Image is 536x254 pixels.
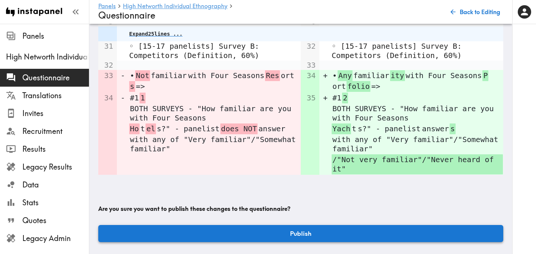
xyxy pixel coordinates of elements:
[22,108,89,119] span: Invites
[129,134,300,154] span: with any of "Very familiar"/"Somewhat familiar"
[146,123,156,134] span: el
[98,225,503,242] button: Publish
[140,123,146,134] span: t
[121,93,125,103] pre: -
[265,70,280,81] span: Res
[102,93,113,103] pre: 34
[123,3,227,10] a: High Networth Individual Ethnography
[22,144,89,154] span: Results
[22,162,89,172] span: Legacy Results
[102,61,113,70] pre: 32
[129,103,300,123] span: BOTH SURVEYS - "How familiar are you with Four Seasons
[332,70,338,81] span: •
[304,93,316,103] pre: 35
[98,10,442,21] h4: Questionnaire
[22,73,89,83] span: Questionnaire
[102,42,113,51] pre: 31
[22,31,89,41] span: Panels
[448,4,503,19] button: Back to Editing
[188,70,265,81] span: with Four Seasons
[323,71,328,80] pre: +
[121,71,125,80] pre: -
[135,70,150,81] span: Not
[332,81,347,92] span: ort
[22,215,89,226] span: Quotes
[304,61,316,70] pre: 33
[129,81,135,92] span: s
[304,42,316,51] pre: 32
[102,71,113,80] pre: 33
[22,180,89,190] span: Data
[482,70,488,81] span: P
[129,123,140,134] span: Ho
[129,42,300,60] pre: ◦ [15-17 panelists] Survey B: Competitors (Definition, 60%)
[220,123,258,134] span: does NOT
[357,123,421,134] span: s?" - panelist
[129,31,182,37] pre: Expand 25 lines ...
[351,123,357,134] span: t
[370,81,381,92] span: =>
[332,93,342,103] span: #1
[332,134,503,154] span: with any of "Very familiar"/"Somewhat familiar"
[129,70,135,81] span: •
[390,70,405,81] span: ity
[332,123,351,134] span: Yach
[129,93,140,103] span: #1
[22,126,89,136] span: Recruitment
[342,93,348,103] span: 2
[450,123,456,134] span: s
[22,233,89,244] span: Legacy Admin
[140,93,146,103] span: 1
[405,70,483,81] span: with Four Seasons
[347,81,370,92] span: folio
[22,90,89,101] span: Translations
[6,52,89,62] span: High Networth Individual Ethnography
[323,93,328,103] pre: +
[421,123,450,134] span: answer
[338,70,352,81] span: Any
[258,123,286,134] span: answer
[135,81,146,92] span: =>
[98,205,290,212] b: Are you sure you want to publish these changes to the questionnaire?
[352,70,390,81] span: familiar
[150,70,187,81] span: familiar
[332,154,503,174] span: /"Not very familiar"/"Never heard of it"
[280,70,295,81] span: ort
[98,3,116,10] a: Panels
[332,103,503,123] span: BOTH SURVEYS - "How familiar are you with Four Seasons
[304,71,316,80] pre: 34
[156,123,220,134] span: s?" - panelist
[332,42,503,60] pre: ◦ [15-17 panelists] Survey B: Competitors (Definition, 60%)
[22,197,89,208] span: Stats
